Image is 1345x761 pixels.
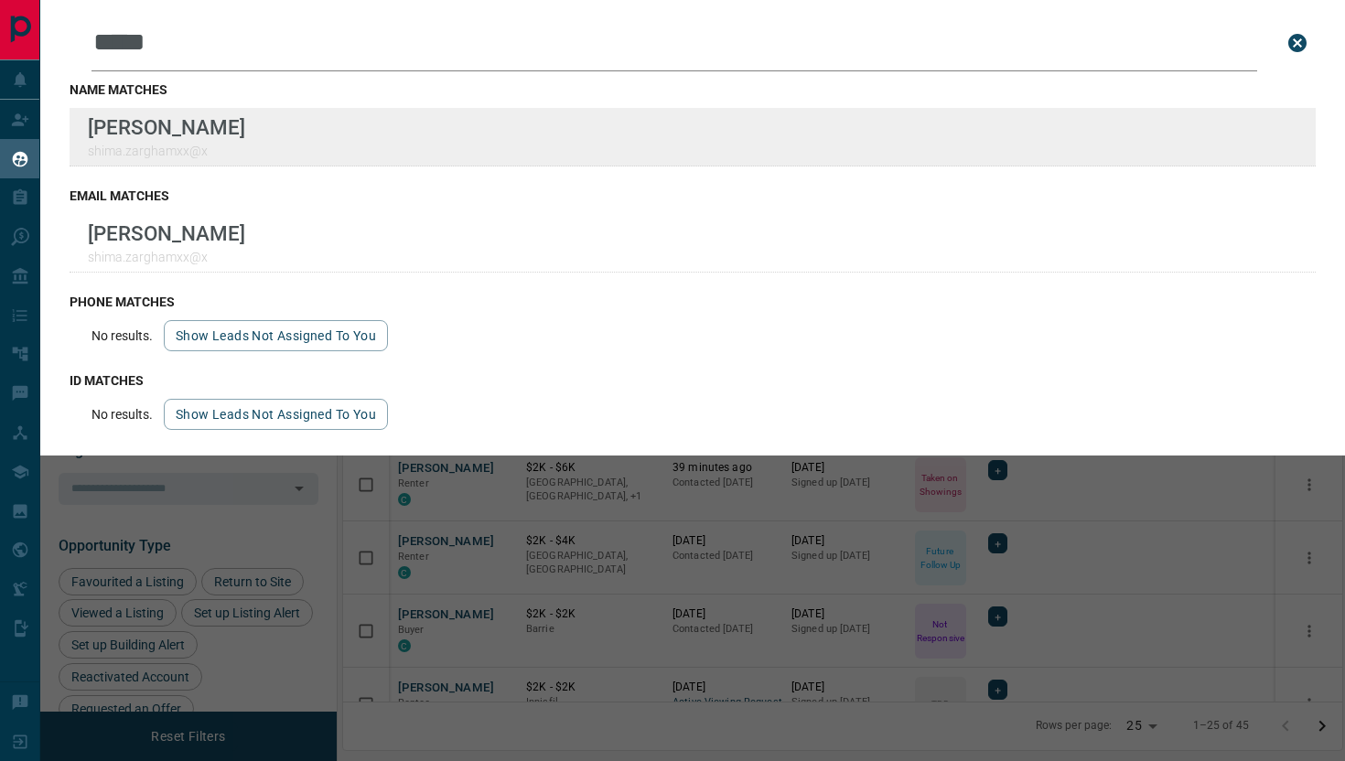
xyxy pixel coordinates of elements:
[70,82,1316,97] h3: name matches
[1279,25,1316,61] button: close search bar
[91,407,153,422] p: No results.
[164,399,388,430] button: show leads not assigned to you
[164,320,388,351] button: show leads not assigned to you
[88,115,245,139] p: [PERSON_NAME]
[70,373,1316,388] h3: id matches
[70,188,1316,203] h3: email matches
[88,250,245,264] p: shima.zarghamxx@x
[88,221,245,245] p: [PERSON_NAME]
[88,144,245,158] p: shima.zarghamxx@x
[91,328,153,343] p: No results.
[70,295,1316,309] h3: phone matches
